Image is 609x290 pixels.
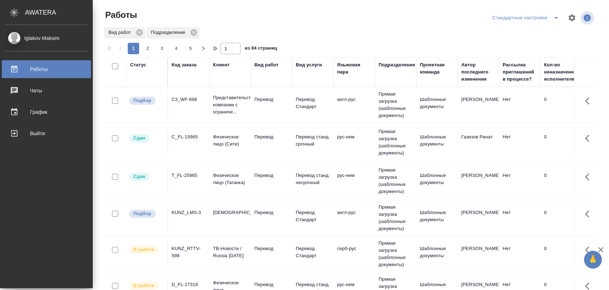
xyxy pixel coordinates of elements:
span: 🙏 [587,252,599,267]
div: Исполнитель выполняет работу [128,245,164,255]
td: 0 [541,92,598,117]
td: 0 [541,168,598,193]
div: Клиент [213,61,229,68]
p: Перевод Стандарт [296,245,330,259]
div: Iglakov Maksim [5,34,87,42]
div: Вид работ [254,61,279,68]
div: D_FL-27319 [172,281,206,288]
td: 0 [541,241,598,266]
td: 0 [541,205,598,230]
td: Прямая загрузка (шаблонные документы) [375,236,416,272]
td: Прямая загрузка (шаблонные документы) [375,200,416,236]
div: Кол-во неназначенных исполнителей [544,61,587,83]
td: англ-рус [334,205,375,230]
p: Представительство компании с ограниче... [213,94,247,116]
td: Шаблонные документы [416,130,458,155]
p: ТВ-Новости / Russia [DATE] [213,245,247,259]
td: Нет [499,130,541,155]
div: C3_WF-698 [172,96,206,103]
p: Перевод станд. несрочный [296,172,330,186]
p: Подразделение [151,29,188,36]
span: Посмотреть информацию [580,11,595,25]
a: График [2,103,91,121]
button: 2 [142,43,153,54]
p: Перевод [254,209,289,216]
p: Подбор [133,210,151,217]
button: 3 [156,43,168,54]
td: Прямая загрузка (шаблонные документы) [375,163,416,199]
button: 4 [171,43,182,54]
td: [PERSON_NAME] [458,92,499,117]
button: 🙏 [584,251,602,269]
td: Шаблонные документы [416,92,458,117]
button: Здесь прячутся важные кнопки [581,92,598,110]
div: Можно подбирать исполнителей [128,209,164,219]
a: Работы [2,60,91,78]
p: Физическое лицо (Таганка) [213,172,247,186]
td: [PERSON_NAME] [458,205,499,230]
td: Шаблонные документы [416,241,458,266]
button: Здесь прячутся важные кнопки [581,205,598,223]
p: Перевод [254,245,289,252]
td: [PERSON_NAME] [458,168,499,193]
span: 5 [185,45,196,52]
p: В работе [133,246,154,253]
div: AWATERA [25,5,93,20]
p: Подбор [133,97,151,104]
button: 5 [185,43,196,54]
p: Перевод [254,172,289,179]
td: англ-рус [334,92,375,117]
div: Вид услуги [296,61,322,68]
span: 3 [156,45,168,52]
div: Работы [5,64,87,75]
p: Вид работ [108,29,133,36]
div: C_FL-15965 [172,133,206,141]
div: T_FL-25965 [172,172,206,179]
p: Перевод станд. срочный [296,133,330,148]
div: split button [491,12,563,24]
button: Здесь прячутся важные кнопки [581,168,598,185]
p: В работе [133,282,154,289]
p: Перевод [254,133,289,141]
div: График [5,107,87,117]
p: Сдан [133,134,145,142]
td: Прямая загрузка (шаблонные документы) [375,87,416,123]
p: Сдан [133,173,145,180]
div: Рассылка приглашений в процессе? [503,61,537,83]
span: из 84 страниц [245,44,277,54]
div: Подразделение [379,61,415,68]
span: 4 [171,45,182,52]
td: Нет [499,92,541,117]
p: Перевод [254,281,289,288]
p: Перевод Стандарт [296,209,330,223]
div: Менеджер проверил работу исполнителя, передает ее на следующий этап [128,133,164,143]
div: Проектная команда [420,61,454,76]
a: Чаты [2,82,91,100]
p: Перевод [254,96,289,103]
td: Нет [499,241,541,266]
td: рус-нем [334,168,375,193]
td: серб-рус [334,241,375,266]
div: KUNZ_LMS-3 [172,209,206,216]
button: Здесь прячутся важные кнопки [581,241,598,259]
button: Здесь прячутся важные кнопки [581,130,598,147]
td: рус-нем [334,130,375,155]
div: Код заказа [172,61,197,68]
td: 0 [541,130,598,155]
p: Перевод Стандарт [296,96,330,110]
td: Нет [499,168,541,193]
div: Выйти [5,128,87,139]
div: KUNZ_RTTV-598 [172,245,206,259]
td: Шаблонные документы [416,205,458,230]
div: Статус [130,61,146,68]
div: Автор последнего изменения [461,61,496,83]
td: [PERSON_NAME] [458,241,499,266]
td: Шаблонные документы [416,168,458,193]
p: Физическое лицо (Сити) [213,133,247,148]
div: Чаты [5,85,87,96]
p: [DEMOGRAPHIC_DATA] [213,209,247,216]
span: 2 [142,45,153,52]
a: Выйти [2,124,91,142]
div: Языковая пара [337,61,371,76]
td: Газизов Ринат [458,130,499,155]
